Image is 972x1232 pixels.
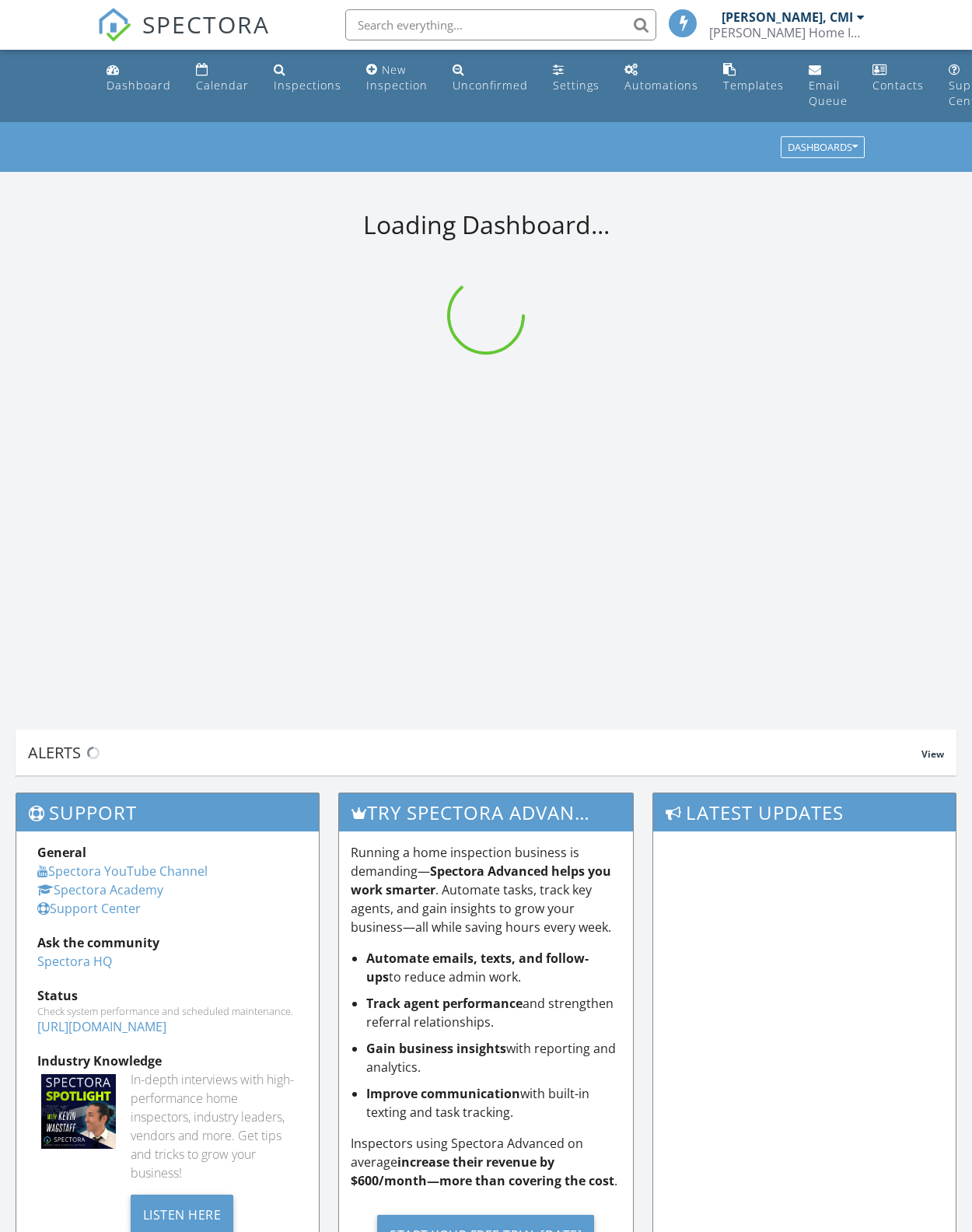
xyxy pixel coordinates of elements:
[37,1052,298,1070] div: Industry Knowledge
[267,56,348,100] a: Inspections
[709,25,865,40] div: Bennett Home Inspections LLC
[107,78,171,93] div: Dashboard
[37,900,141,917] a: Support Center
[97,21,270,54] a: SPECTORA
[37,933,298,952] div: Ask the community
[781,137,865,159] button: Dashboards
[809,78,848,108] div: Email Queue
[196,78,249,93] div: Calendar
[553,78,600,93] div: Settings
[366,1040,506,1057] strong: Gain business insights
[366,950,589,985] strong: Automate emails, texts, and follow-ups
[37,881,163,898] a: Spectora Academy
[37,953,112,970] a: Spectora HQ
[28,742,921,763] div: Alerts
[41,1074,116,1149] img: Spectoraspolightmain
[788,142,858,153] div: Dashboards
[190,56,255,100] a: Calendar
[624,78,698,93] div: Automations
[366,1085,520,1102] strong: Improve communication
[366,62,428,93] div: New Inspection
[366,994,621,1031] li: and strengthen referral relationships.
[16,793,319,831] h3: Support
[131,1206,234,1223] a: Listen Here
[717,56,790,100] a: Templates
[97,8,131,42] img: The Best Home Inspection Software - Spectora
[921,747,944,761] span: View
[723,78,784,93] div: Templates
[366,1039,621,1076] li: with reporting and analytics.
[360,56,434,100] a: New Inspection
[345,9,656,40] input: Search everything...
[351,1153,614,1189] strong: increase their revenue by $600/month—more than covering the cost
[802,56,854,116] a: Email Queue
[872,78,924,93] div: Contacts
[351,1134,621,1190] p: Inspectors using Spectora Advanced on average .
[722,9,853,25] div: [PERSON_NAME], CMI
[274,78,341,93] div: Inspections
[100,56,177,100] a: Dashboard
[131,1070,299,1182] div: In-depth interviews with high-performance home inspectors, industry leaders, vendors and more. Ge...
[653,793,956,831] h3: Latest Updates
[339,793,632,831] h3: Try spectora advanced [DATE]
[547,56,606,100] a: Settings
[446,56,534,100] a: Unconfirmed
[37,1005,298,1017] div: Check system performance and scheduled maintenance.
[37,863,208,880] a: Spectora YouTube Channel
[37,844,86,861] strong: General
[618,56,705,100] a: Automations (Basic)
[37,1018,166,1035] a: [URL][DOMAIN_NAME]
[453,78,528,93] div: Unconfirmed
[366,949,621,986] li: to reduce admin work.
[366,995,523,1012] strong: Track agent performance
[366,1084,621,1122] li: with built-in texting and task tracking.
[142,8,270,40] span: SPECTORA
[351,863,611,898] strong: Spectora Advanced helps you work smarter
[37,986,298,1005] div: Status
[866,56,930,100] a: Contacts
[351,843,621,936] p: Running a home inspection business is demanding— . Automate tasks, track key agents, and gain ins...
